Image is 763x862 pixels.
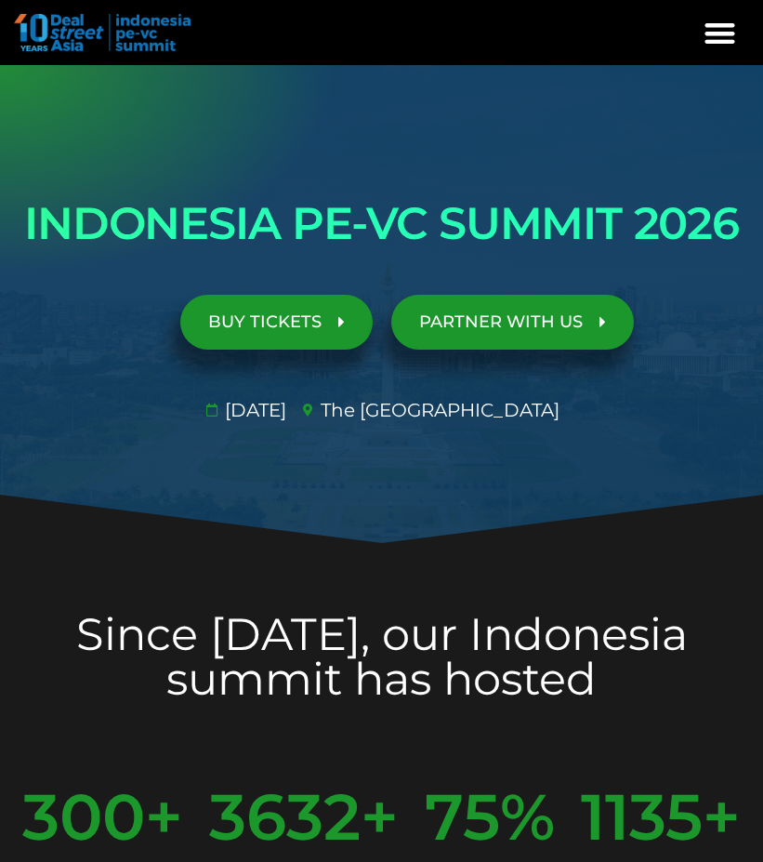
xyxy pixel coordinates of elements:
span: BUY TICKETS [208,313,322,331]
a: BUY TICKETS [180,295,373,350]
span: [DATE]​ [220,396,286,424]
span: + [703,785,741,849]
span: 3632 [209,785,361,849]
span: % [500,785,555,849]
h2: Since [DATE], our Indonesia summit has hosted [9,612,754,701]
span: + [145,785,183,849]
span: 75 [425,785,500,849]
div: Menu Toggle [696,8,745,58]
span: + [361,785,399,849]
h1: INDONESIA PE-VC SUMMIT 2026 [9,186,754,262]
span: PARTNER WITH US [419,313,583,331]
span: The [GEOGRAPHIC_DATA]​ [316,396,559,424]
a: PARTNER WITH US [391,295,634,350]
span: 1135 [581,785,703,849]
span: 300 [22,785,145,849]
